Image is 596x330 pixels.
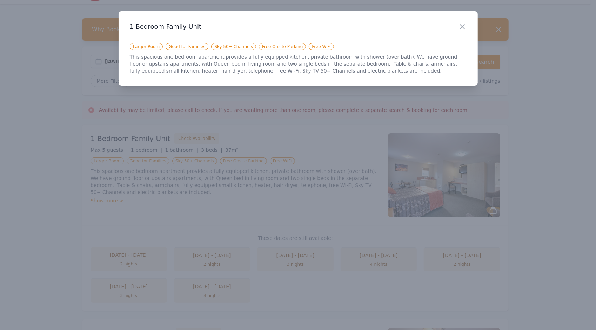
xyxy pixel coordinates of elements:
[130,43,163,50] span: Larger Room
[211,43,256,50] span: Sky 50+ Channels
[130,22,467,31] h3: 1 Bedroom Family Unit
[259,43,306,50] span: Free Onsite Parking
[309,43,334,50] span: Free WiFi
[166,43,208,50] span: Good for Families
[130,53,467,74] p: This spacious one bedroom apartment provides a fully equipped kitchen, private bathroom with show...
